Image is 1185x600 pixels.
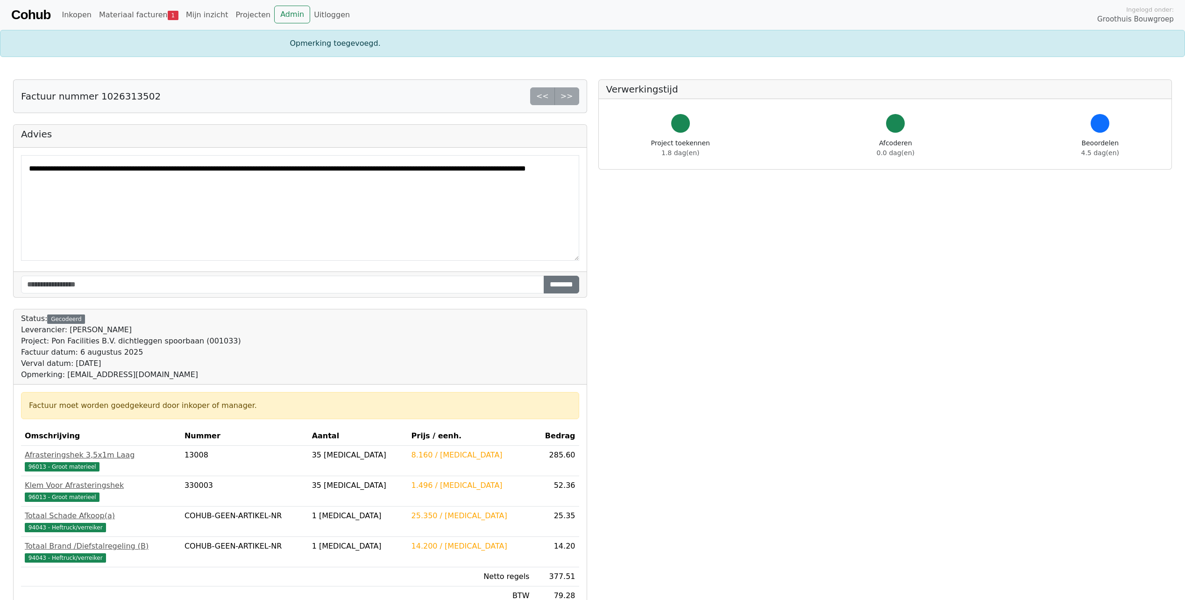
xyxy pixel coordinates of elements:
th: Omschrijving [21,427,181,446]
div: Klem Voor Afrasteringshek [25,480,177,491]
div: Gecodeerd [47,314,85,324]
span: 1 [168,11,178,20]
th: Aantal [308,427,408,446]
td: 25.35 [533,507,579,537]
span: 4.5 dag(en) [1081,149,1119,157]
td: 13008 [181,446,308,476]
div: Factuur datum: 6 augustus 2025 [21,347,241,358]
div: 1 [MEDICAL_DATA] [312,541,404,552]
div: 35 [MEDICAL_DATA] [312,480,404,491]
td: 285.60 [533,446,579,476]
div: Opmerking toegevoegd. [284,38,901,49]
div: Verval datum: [DATE] [21,358,241,369]
td: 14.20 [533,537,579,567]
div: Totaal Brand /Diefstalregeling (B) [25,541,177,552]
div: Totaal Schade Afkoop(a) [25,510,177,521]
a: Inkopen [58,6,95,24]
td: COHUB-GEEN-ARTIKEL-NR [181,507,308,537]
td: Netto regels [408,567,533,586]
span: 94043 - Heftruck/verreiker [25,523,106,532]
td: 330003 [181,476,308,507]
a: Admin [274,6,310,23]
td: 377.51 [533,567,579,586]
div: Afcoderen [877,138,915,158]
h5: Verwerkingstijd [606,84,1164,95]
a: Afrasteringshek 3,5x1m Laag96013 - Groot materieel [25,450,177,472]
td: 52.36 [533,476,579,507]
span: 96013 - Groot materieel [25,462,99,471]
div: Project: Pon Facilities B.V. dichtleggen spoorbaan (001033) [21,336,241,347]
div: Status: [21,313,241,380]
div: Opmerking: [EMAIL_ADDRESS][DOMAIN_NAME] [21,369,241,380]
th: Nummer [181,427,308,446]
span: 0.0 dag(en) [877,149,915,157]
div: 1.496 / [MEDICAL_DATA] [412,480,530,491]
h5: Advies [21,129,579,140]
a: Projecten [232,6,274,24]
a: Totaal Brand /Diefstalregeling (B)94043 - Heftruck/verreiker [25,541,177,563]
div: 35 [MEDICAL_DATA] [312,450,404,461]
div: Leverancier: [PERSON_NAME] [21,324,241,336]
div: Project toekennen [651,138,710,158]
div: 14.200 / [MEDICAL_DATA] [412,541,530,552]
a: Cohub [11,4,50,26]
div: 25.350 / [MEDICAL_DATA] [412,510,530,521]
a: Materiaal facturen1 [95,6,182,24]
th: Prijs / eenh. [408,427,533,446]
span: 94043 - Heftruck/verreiker [25,553,106,563]
div: Afrasteringshek 3,5x1m Laag [25,450,177,461]
th: Bedrag [533,427,579,446]
h5: Factuur nummer 1026313502 [21,91,161,102]
a: Totaal Schade Afkoop(a)94043 - Heftruck/verreiker [25,510,177,533]
a: Klem Voor Afrasteringshek96013 - Groot materieel [25,480,177,502]
td: COHUB-GEEN-ARTIKEL-NR [181,537,308,567]
div: Factuur moet worden goedgekeurd door inkoper of manager. [29,400,571,411]
a: Uitloggen [310,6,354,24]
div: Beoordelen [1081,138,1119,158]
span: 96013 - Groot materieel [25,493,99,502]
a: Mijn inzicht [182,6,232,24]
span: Groothuis Bouwgroep [1097,14,1174,25]
div: 1 [MEDICAL_DATA] [312,510,404,521]
span: 1.8 dag(en) [661,149,699,157]
span: Ingelogd onder: [1126,5,1174,14]
div: 8.160 / [MEDICAL_DATA] [412,450,530,461]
